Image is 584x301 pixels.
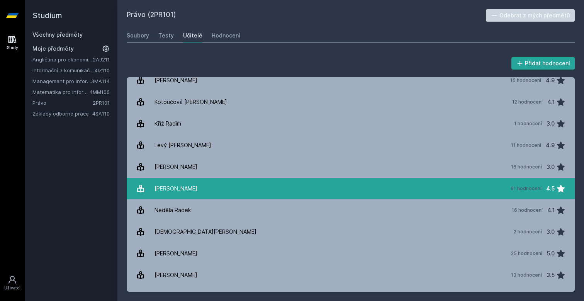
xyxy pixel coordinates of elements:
[511,142,541,148] div: 11 hodnocení
[212,28,240,43] a: Hodnocení
[127,264,575,286] a: [PERSON_NAME] 13 hodnocení 3.5
[511,57,575,70] button: Přidat hodnocení
[154,159,197,175] div: [PERSON_NAME]
[4,285,20,291] div: Uživatel
[154,94,227,110] div: Kotoučová [PERSON_NAME]
[512,207,543,213] div: 16 hodnocení
[127,243,575,264] a: [PERSON_NAME] 25 hodnocení 5.0
[154,73,197,88] div: [PERSON_NAME]
[32,77,91,85] a: Management pro informatiky a statistiky
[93,56,110,63] a: 2AJ211
[547,202,555,218] div: 4.1
[127,113,575,134] a: Kříž Radim 1 hodnocení 3.0
[158,32,174,39] div: Testy
[91,78,110,84] a: 3MA114
[547,267,555,283] div: 3.5
[547,246,555,261] div: 5.0
[92,111,110,117] a: 4SA110
[183,32,202,39] div: Učitelé
[511,272,542,278] div: 13 hodnocení
[212,32,240,39] div: Hodnocení
[95,67,110,73] a: 4IZ110
[127,32,149,39] div: Soubory
[514,121,542,127] div: 1 hodnocení
[2,31,23,54] a: Study
[32,66,95,74] a: Informační a komunikační technologie
[127,199,575,221] a: Neděla Radek 16 hodnocení 4.1
[547,224,555,240] div: 3.0
[183,28,202,43] a: Učitelé
[486,9,575,22] button: Odebrat z mých předmětů
[32,31,83,38] a: Všechny předměty
[32,45,74,53] span: Moje předměty
[546,181,555,196] div: 4.5
[514,229,542,235] div: 2 hodnocení
[546,138,555,153] div: 4.9
[127,28,149,43] a: Soubory
[90,89,110,95] a: 4MM106
[547,94,555,110] div: 4.1
[32,88,90,96] a: Matematika pro informatiky
[32,56,93,63] a: Angličtina pro ekonomická studia 1 (B2/C1)
[158,28,174,43] a: Testy
[547,159,555,175] div: 3.0
[127,70,575,91] a: [PERSON_NAME] 16 hodnocení 4.9
[154,181,197,196] div: [PERSON_NAME]
[127,134,575,156] a: Levý [PERSON_NAME] 11 hodnocení 4.9
[154,116,181,131] div: Kříž Radim
[511,185,542,192] div: 61 hodnocení
[546,73,555,88] div: 4.9
[32,99,93,107] a: Právo
[512,99,543,105] div: 12 hodnocení
[127,178,575,199] a: [PERSON_NAME] 61 hodnocení 4.5
[93,100,110,106] a: 2PR101
[154,202,191,218] div: Neděla Radek
[7,45,18,51] div: Study
[2,271,23,295] a: Uživatel
[127,221,575,243] a: [DEMOGRAPHIC_DATA][PERSON_NAME] 2 hodnocení 3.0
[511,250,542,257] div: 25 hodnocení
[127,9,486,22] h2: Právo (2PR101)
[32,110,92,117] a: Základy odborné práce
[154,267,197,283] div: [PERSON_NAME]
[127,156,575,178] a: [PERSON_NAME] 16 hodnocení 3.0
[127,91,575,113] a: Kotoučová [PERSON_NAME] 12 hodnocení 4.1
[154,246,197,261] div: [PERSON_NAME]
[154,138,211,153] div: Levý [PERSON_NAME]
[511,164,542,170] div: 16 hodnocení
[154,224,256,240] div: [DEMOGRAPHIC_DATA][PERSON_NAME]
[547,116,555,131] div: 3.0
[510,77,541,83] div: 16 hodnocení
